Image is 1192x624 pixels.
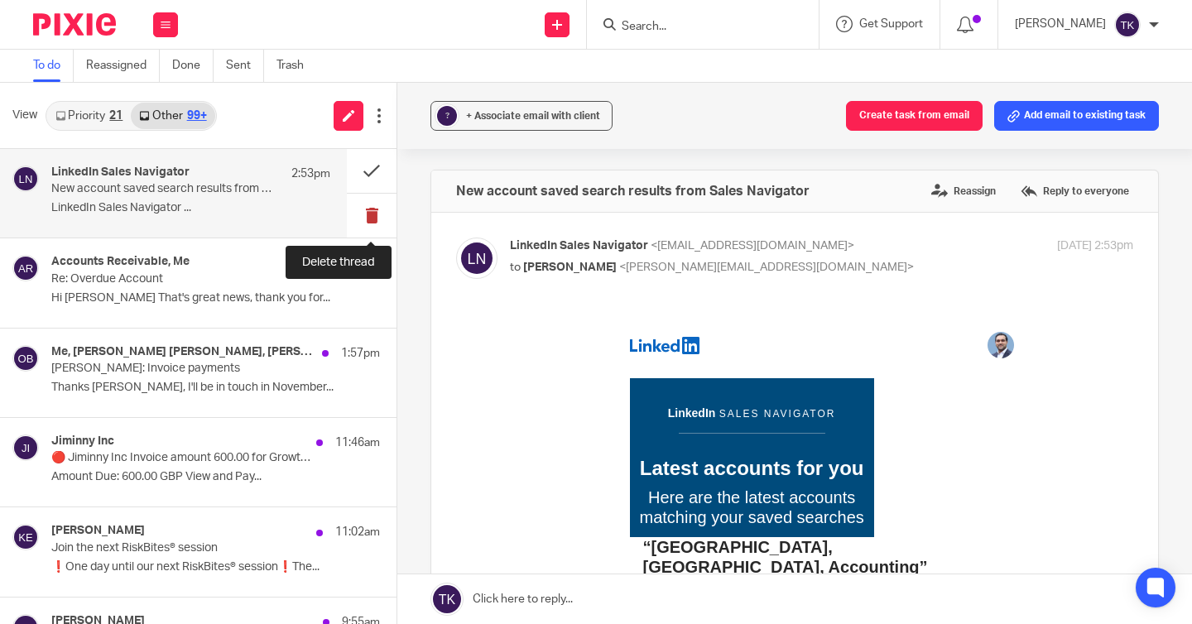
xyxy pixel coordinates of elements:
span: + Associate email with client [466,111,600,121]
img: svg%3E [12,434,39,461]
img: svg%3E [12,255,39,281]
span: to [510,262,521,273]
p: 1:57pm [341,345,380,362]
td: Hornchurch, [GEOGRAPHIC_DATA], [GEOGRAPHIC_DATA] [206,332,477,345]
img: Tehsin Khan [478,20,504,46]
td: Accounting [193,382,478,400]
span: LinkedIn [158,94,206,108]
p: [PERSON_NAME] [1015,16,1106,32]
img: LinkedIn [120,25,190,42]
td: Accounting [193,314,477,332]
img: svg%3E [1114,12,1141,38]
button: Add email to existing task [994,101,1159,131]
h4: Me, [PERSON_NAME] [PERSON_NAME], [PERSON_NAME] [51,345,314,359]
p: LinkedIn Sales Navigator ... [51,201,330,215]
span: ” [410,246,418,264]
button: ? + Associate email with client [430,101,613,131]
p: 11:46am [335,434,380,451]
img: Pixie [33,13,116,36]
img: location marker logo [193,332,206,345]
a: To do [33,50,74,82]
td: Accounting [193,461,478,478]
h4: [PERSON_NAME] [51,524,145,538]
div: ? [437,106,457,126]
p: Latest accounts for you [130,145,354,169]
td: 27 total [133,265,491,286]
span: [PERSON_NAME] [523,262,617,273]
p: 🔴 Jiminny Inc Invoice amount 600.00 for GrowthPad Limited is 14 days past due [51,451,315,465]
span: <[EMAIL_ADDRESS][DOMAIN_NAME]> [651,240,854,252]
span: View [12,107,37,124]
img: location marker logo [193,483,206,497]
h4: Accounts Receivable, Me [51,255,190,269]
div: 99+ [187,110,207,122]
label: Reply to everyone [1017,179,1133,204]
img: location marker logo [193,405,206,418]
span: Sales Navigator [209,96,326,108]
a: View all [276,508,347,536]
p: ❗One day until our next RiskBites® session❗The... [51,560,380,574]
a: View all [291,515,333,530]
h4: LinkedIn Sales Navigator [51,166,190,180]
p: New account saved search results from Sales Navigator [51,182,275,196]
p: Amount Due: 600.00 GBP View and Pay... [51,470,380,484]
p: 11:02am [335,524,380,540]
span: “ [133,226,142,244]
div: 21 [109,110,123,122]
img: svg%3E [456,238,497,279]
p: Join the next RiskBites® session [51,541,315,555]
a: Kinder Digital Accountants [193,367,363,382]
p: matching your saved searches [130,195,354,215]
img: Kinder Digital Accountants company logo [147,379,186,419]
p: Here are the latest accounts [130,175,354,195]
span: [GEOGRAPHIC_DATA], [GEOGRAPHIC_DATA], Accounting [133,226,410,264]
img: svg%3E [12,345,39,372]
h4: New account saved search results from Sales Navigator [456,183,810,199]
p: Re: Overdue Account [51,272,315,286]
img: svg%3E [12,524,39,550]
span: Get Support [859,18,923,30]
p: 2:02pm [341,255,380,271]
span: LinkedIn Sales Navigator [510,240,648,252]
p: [PERSON_NAME]: Invoice payments [51,362,315,376]
img: Nebula Finance company logo [147,457,186,497]
a: Sent [226,50,264,82]
button: Create task from email [846,101,983,131]
a: [PERSON_NAME] & Associates [193,299,391,314]
a: Trash [276,50,316,82]
a: Done [172,50,214,82]
p: [DATE] 2:53pm [1057,238,1133,255]
a: Other99+ [131,103,214,129]
p: Thanks [PERSON_NAME], I'll be in touch in November... [51,381,380,395]
img: Havard &amp; Associates company logo [147,306,186,346]
a: Nebula Finance [193,445,291,461]
p: Hi [PERSON_NAME] That's great news, thank you for... [51,291,380,305]
span: View all [291,515,333,528]
span: <[PERSON_NAME][EMAIL_ADDRESS][DOMAIN_NAME]> [619,262,914,273]
h4: Jiminny Inc [51,434,114,449]
p: 2:53pm [291,166,330,182]
td: [GEOGRAPHIC_DATA], [GEOGRAPHIC_DATA], [GEOGRAPHIC_DATA] [206,478,478,502]
a: Priority21 [47,103,131,129]
input: Search [620,20,769,35]
td: [GEOGRAPHIC_DATA], [GEOGRAPHIC_DATA], [GEOGRAPHIC_DATA] [206,400,478,424]
label: Reassign [927,179,1000,204]
img: svg%3E [12,166,39,192]
a: Reassigned [86,50,160,82]
span: “ [133,569,142,587]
